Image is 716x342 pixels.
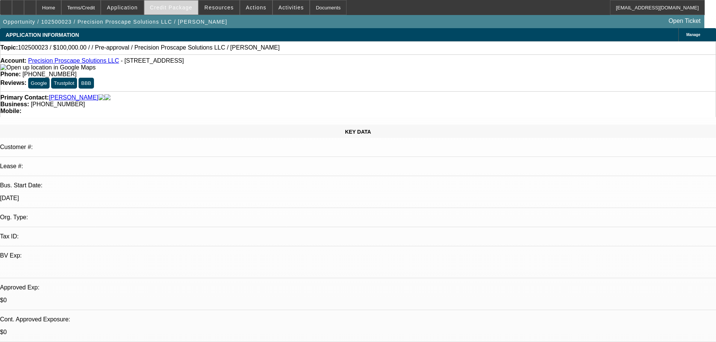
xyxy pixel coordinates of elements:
button: Resources [199,0,239,15]
span: Activities [279,5,304,11]
strong: Reviews: [0,80,26,86]
strong: Primary Contact: [0,94,49,101]
strong: Phone: [0,71,21,77]
strong: Topic: [0,44,18,51]
button: Activities [273,0,310,15]
span: Actions [246,5,266,11]
span: Opportunity / 102500023 / Precision Proscape Solutions LLC / [PERSON_NAME] [3,19,227,25]
img: facebook-icon.png [98,94,104,101]
span: Credit Package [150,5,192,11]
strong: Account: [0,57,26,64]
button: Credit Package [144,0,198,15]
img: linkedin-icon.png [104,94,111,101]
span: APPLICATION INFORMATION [6,32,79,38]
a: Open Ticket [666,15,704,27]
button: Actions [240,0,272,15]
span: Application [107,5,138,11]
span: 102500023 / $100,000.00 / / Pre-approval / Precision Proscape Solutions LLC / [PERSON_NAME] [18,44,280,51]
a: View Google Maps [0,64,95,71]
button: Google [28,78,50,89]
span: KEY DATA [345,129,371,135]
strong: Business: [0,101,29,107]
button: Trustpilot [51,78,77,89]
a: [PERSON_NAME] [49,94,98,101]
span: - [STREET_ADDRESS] [121,57,184,64]
img: Open up location in Google Maps [0,64,95,71]
span: Manage [686,33,700,37]
span: [PHONE_NUMBER] [23,71,77,77]
button: BBB [79,78,94,89]
strong: Mobile: [0,108,21,114]
button: Application [101,0,143,15]
span: [PHONE_NUMBER] [31,101,85,107]
a: Precision Proscape Solutions LLC [28,57,119,64]
span: Resources [204,5,234,11]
